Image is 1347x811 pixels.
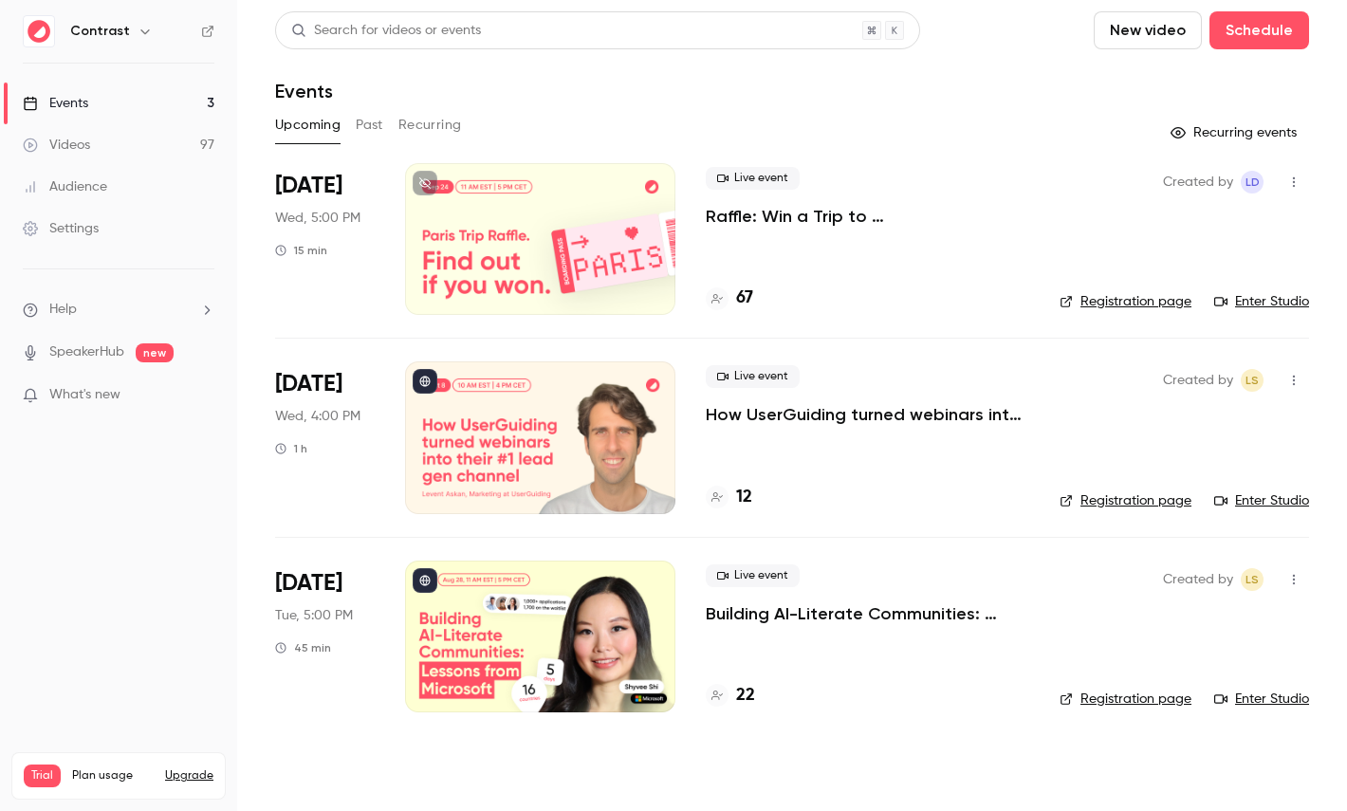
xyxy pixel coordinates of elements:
span: Luuk de Jonge [1241,171,1264,194]
span: Plan usage [72,768,154,783]
a: How UserGuiding turned webinars into their #1 lead gen channel [706,403,1029,426]
button: New video [1094,11,1202,49]
h4: 67 [736,286,753,311]
a: SpeakerHub [49,342,124,362]
h6: Contrast [70,22,130,41]
a: Building AI-Literate Communities: Lessons from Microsoft [706,602,1029,625]
div: Events [23,94,88,113]
span: Trial [24,765,61,787]
div: Sep 24 Wed, 5:00 PM (Europe/Amsterdam) [275,163,375,315]
div: Audience [23,177,107,196]
span: Lusine Sargsyan [1241,568,1264,591]
a: Enter Studio [1214,491,1309,510]
div: 15 min [275,243,327,258]
a: 12 [706,485,752,510]
span: Live event [706,167,800,190]
a: Enter Studio [1214,690,1309,709]
button: Schedule [1209,11,1309,49]
span: [DATE] [275,369,342,399]
span: What's new [49,385,120,405]
h4: 22 [736,683,755,709]
span: Tue, 5:00 PM [275,606,353,625]
span: Created by [1163,171,1233,194]
a: Enter Studio [1214,292,1309,311]
div: Dec 9 Tue, 11:00 AM (America/New York) [275,561,375,712]
span: Created by [1163,568,1233,591]
span: Help [49,300,77,320]
div: Oct 8 Wed, 10:00 AM (America/New York) [275,361,375,513]
a: Registration page [1060,690,1191,709]
button: Recurring [398,110,462,140]
div: 45 min [275,640,331,655]
span: LS [1246,568,1259,591]
span: LS [1246,369,1259,392]
span: new [136,343,174,362]
button: Upgrade [165,768,213,783]
a: 67 [706,286,753,311]
img: Contrast [24,16,54,46]
span: [DATE] [275,568,342,599]
li: help-dropdown-opener [23,300,214,320]
button: Recurring events [1162,118,1309,148]
a: Raffle: Win a Trip to [GEOGRAPHIC_DATA] [706,205,1029,228]
div: Settings [23,219,99,238]
h4: 12 [736,485,752,510]
span: Live event [706,564,800,587]
span: Wed, 4:00 PM [275,407,360,426]
h1: Events [275,80,333,102]
button: Past [356,110,383,140]
div: Search for videos or events [291,21,481,41]
button: Upcoming [275,110,341,140]
a: Registration page [1060,292,1191,311]
div: Videos [23,136,90,155]
span: Wed, 5:00 PM [275,209,360,228]
span: Lusine Sargsyan [1241,369,1264,392]
div: 1 h [275,441,307,456]
span: Live event [706,365,800,388]
a: 22 [706,683,755,709]
a: Registration page [1060,491,1191,510]
span: Ld [1246,171,1260,194]
span: Created by [1163,369,1233,392]
span: [DATE] [275,171,342,201]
